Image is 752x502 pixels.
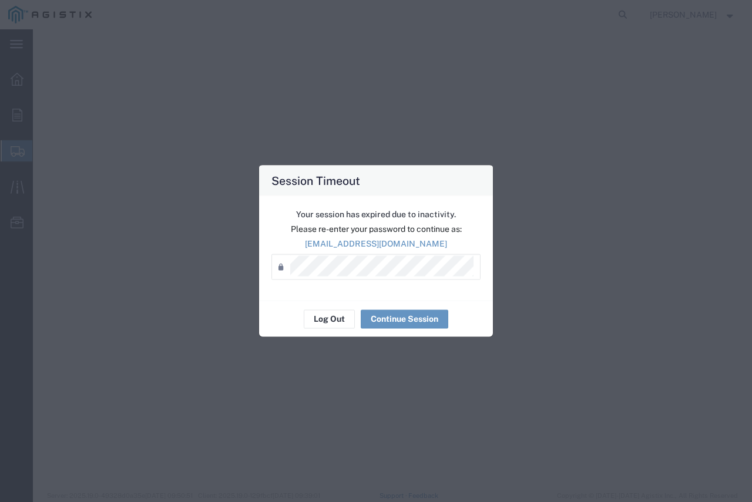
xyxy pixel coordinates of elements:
[271,171,360,188] h4: Session Timeout
[361,309,448,328] button: Continue Session
[271,237,481,250] p: [EMAIL_ADDRESS][DOMAIN_NAME]
[304,309,355,328] button: Log Out
[271,208,481,220] p: Your session has expired due to inactivity.
[271,223,481,235] p: Please re-enter your password to continue as:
